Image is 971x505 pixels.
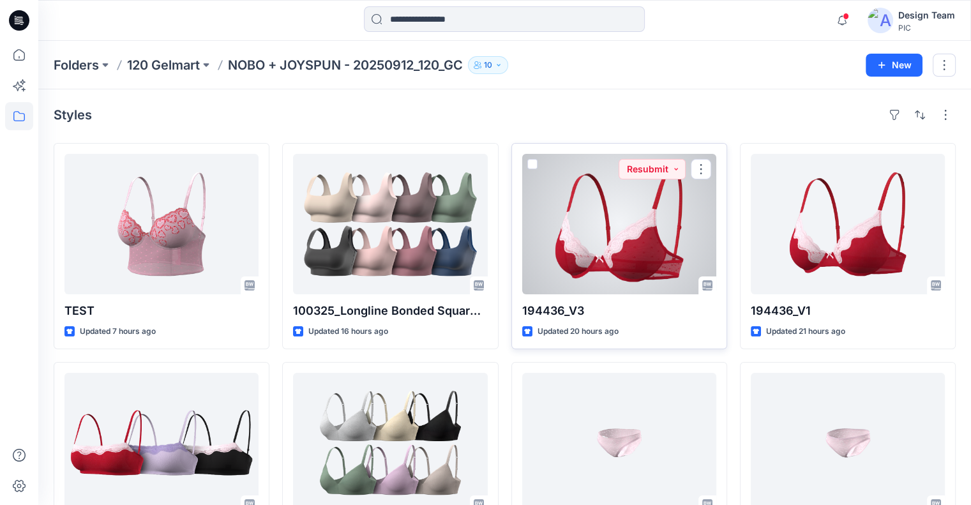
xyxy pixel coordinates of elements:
p: Updated 7 hours ago [80,325,156,338]
p: Updated 16 hours ago [308,325,388,338]
p: NOBO + JOYSPUN - 20250912_120_GC [228,56,463,74]
p: 194436_V3 [522,302,716,320]
button: 10 [468,56,508,74]
a: 100325_Longline Bonded Square Neck Bra [293,154,487,294]
p: 10 [484,58,492,72]
a: 194436_V1 [751,154,945,294]
p: 194436_V1 [751,302,945,320]
p: 100325_Longline Bonded Square Neck Bra [293,302,487,320]
a: 120 Gelmart [127,56,200,74]
img: avatar [868,8,893,33]
button: New [866,54,922,77]
a: Folders [54,56,99,74]
a: 194436_V3 [522,154,716,294]
h4: Styles [54,107,92,123]
p: Updated 21 hours ago [766,325,845,338]
p: Updated 20 hours ago [538,325,619,338]
a: TEST [64,154,259,294]
div: PIC [898,23,955,33]
p: TEST [64,302,259,320]
div: Design Team [898,8,955,23]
